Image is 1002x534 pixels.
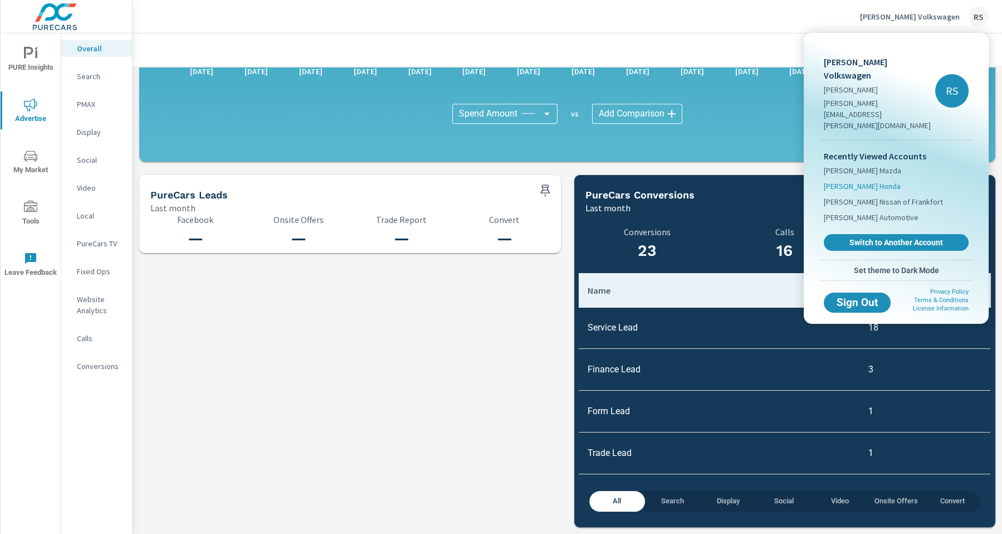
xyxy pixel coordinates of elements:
[914,297,969,304] a: Terms & Conditions
[824,149,969,163] p: Recently Viewed Accounts
[913,305,969,312] a: License Information
[824,55,935,82] p: [PERSON_NAME] Volkswagen
[930,288,969,295] a: Privacy Policy
[824,293,891,313] button: Sign Out
[824,234,969,251] a: Switch to Another Account
[824,84,935,95] p: [PERSON_NAME]
[824,196,943,207] span: [PERSON_NAME] Nissan of Frankfort
[824,165,901,176] span: [PERSON_NAME] Mazda
[824,212,918,223] span: [PERSON_NAME] Automotive
[819,260,973,280] button: Set theme to Dark Mode
[833,298,882,308] span: Sign Out
[830,237,962,247] span: Switch to Another Account
[824,265,969,275] span: Set theme to Dark Mode
[824,181,901,192] span: [PERSON_NAME] Honda
[935,74,969,108] div: RS
[824,98,935,131] p: [PERSON_NAME][EMAIL_ADDRESS][PERSON_NAME][DOMAIN_NAME]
